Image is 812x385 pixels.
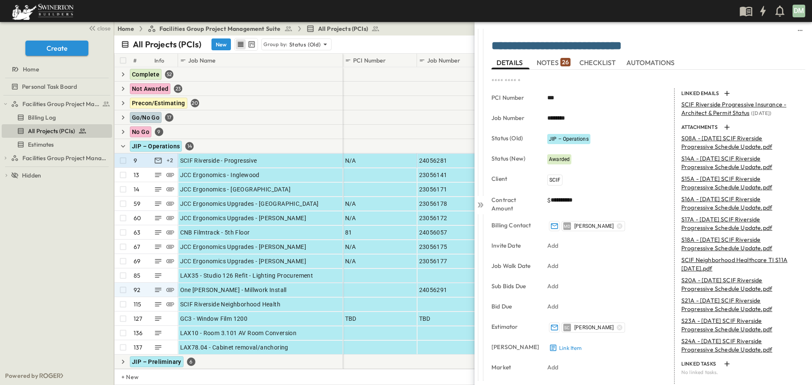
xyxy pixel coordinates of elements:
[681,215,788,232] p: S17A - [DATE] SCIF Riverside Progressive Schedule Update.pdf
[22,171,41,180] span: Hidden
[132,54,153,67] div: #
[118,25,385,33] nav: breadcrumbs
[419,257,447,265] span: 23056177
[180,185,291,194] span: JCC Ergonomics - [GEOGRAPHIC_DATA]
[547,342,584,354] button: Link Item
[491,114,535,122] p: Job Number
[491,241,535,250] p: Invite Date
[681,296,788,313] p: S21A - [DATE] SCIF Riverside Progressive Schedule Update.pdf
[547,262,559,270] p: Add
[626,59,677,66] span: AUTOMATIONS
[289,40,321,49] p: Status (Old)
[22,154,109,162] span: Facilities Group Project Management Suite (Copy)
[681,134,788,151] p: S08A - [DATE] SCIF Riverside Progressive Schedule Update.pdf
[134,300,142,309] p: 115
[491,175,535,183] p: Client
[134,228,140,237] p: 63
[427,56,460,65] p: Job Number
[491,282,535,290] p: Sub Bids Due
[180,300,281,309] span: SCIF Riverside Neighborhood Health
[547,302,559,311] p: Add
[118,25,134,33] a: Home
[537,59,571,66] span: NOTES
[681,256,788,273] p: SCIF Neighborhood Healthcare TI S11A [DATE].pdf
[10,2,75,20] img: 6c363589ada0b36f064d841b69d3a419a338230e66bb0a533688fa5cc3e9e735.png
[134,286,140,294] p: 92
[345,228,352,237] span: 81
[191,99,199,107] div: 20
[419,199,447,208] span: 23056178
[491,154,535,163] p: Status (New)
[121,373,126,381] p: + New
[549,177,560,183] span: SCIF
[491,302,535,311] p: Bid Due
[153,54,178,67] div: Info
[134,214,141,222] p: 60
[491,262,535,270] p: Job Walk Date
[353,56,386,65] p: PCI Number
[491,221,535,229] p: Billing Contact
[134,171,139,179] p: 13
[134,343,143,352] p: 137
[180,257,307,265] span: JCC Ergonomics Upgrades - [PERSON_NAME]
[236,39,246,49] button: row view
[134,243,140,251] p: 67
[491,196,535,213] p: Contract Amount
[28,140,54,149] span: Estimates
[23,65,39,74] span: Home
[419,286,447,294] span: 24056291
[345,257,356,265] span: N/A
[345,156,356,165] span: N/A
[562,58,569,66] p: 26
[22,100,100,108] span: Facilities Group Project Management Suite
[134,271,140,280] p: 85
[28,127,75,135] span: All Projects (PCIs)
[681,317,788,333] p: S23A - [DATE] SCIF Riverside Progressive Schedule Update.pdf
[574,223,614,229] span: [PERSON_NAME]
[681,154,788,171] p: S14A - [DATE] SCIF Riverside Progressive Schedule Update.pdf
[180,156,257,165] span: SCIF Riverside - Progressive
[133,49,137,72] div: #
[134,156,137,165] p: 9
[2,151,112,165] div: test
[681,195,788,212] p: S16A - [DATE] SCIF Riverside Progressive Schedule Update.pdf
[165,70,173,79] div: 52
[681,360,720,367] p: LINKED TASKS
[681,90,720,97] p: LINKED EMAILS
[28,113,56,122] span: Billing Log
[547,363,559,371] p: Add
[174,85,182,93] div: 23
[345,314,357,323] span: TBD
[185,142,194,150] div: 14
[681,369,800,376] p: No linked tasks.
[491,343,535,351] p: [PERSON_NAME]
[132,114,159,121] span: Go/No Go
[134,257,140,265] p: 69
[246,39,257,49] button: kanban view
[574,324,614,331] span: [PERSON_NAME]
[491,134,535,142] p: Status (Old)
[180,343,288,352] span: LAX78.04 - Cabinet removal/anchoring
[159,25,281,33] span: Facilities Group Project Management Suite
[579,59,618,66] span: CHECKLIST
[180,171,260,179] span: JCC Ergonomics - Inglewood
[419,156,447,165] span: 24056281
[134,185,139,194] p: 14
[419,314,431,323] span: TBD
[180,329,297,337] span: LAX10 - Room 3.101 AV Room Conversion
[180,214,307,222] span: JCC Ergonomics Upgrades - [PERSON_NAME]
[180,228,250,237] span: CNB Filmtrack - 5th Floor
[180,243,307,251] span: JCC Ergonomics Upgrades - [PERSON_NAME]
[2,124,112,138] div: test
[2,80,112,93] div: test
[134,199,140,208] p: 59
[211,38,231,50] button: New
[681,175,788,191] p: S15A - [DATE] SCIF Riverside Progressive Schedule Update.pdf
[2,138,112,151] div: test
[549,136,589,142] span: JIP – Operations
[547,241,559,250] p: Add
[559,344,582,352] p: Link Item
[132,358,181,365] span: JIP – Preliminary
[134,314,143,323] p: 127
[681,101,786,117] span: SCIF Riverside Progressive Insurance - Architect & Permit Status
